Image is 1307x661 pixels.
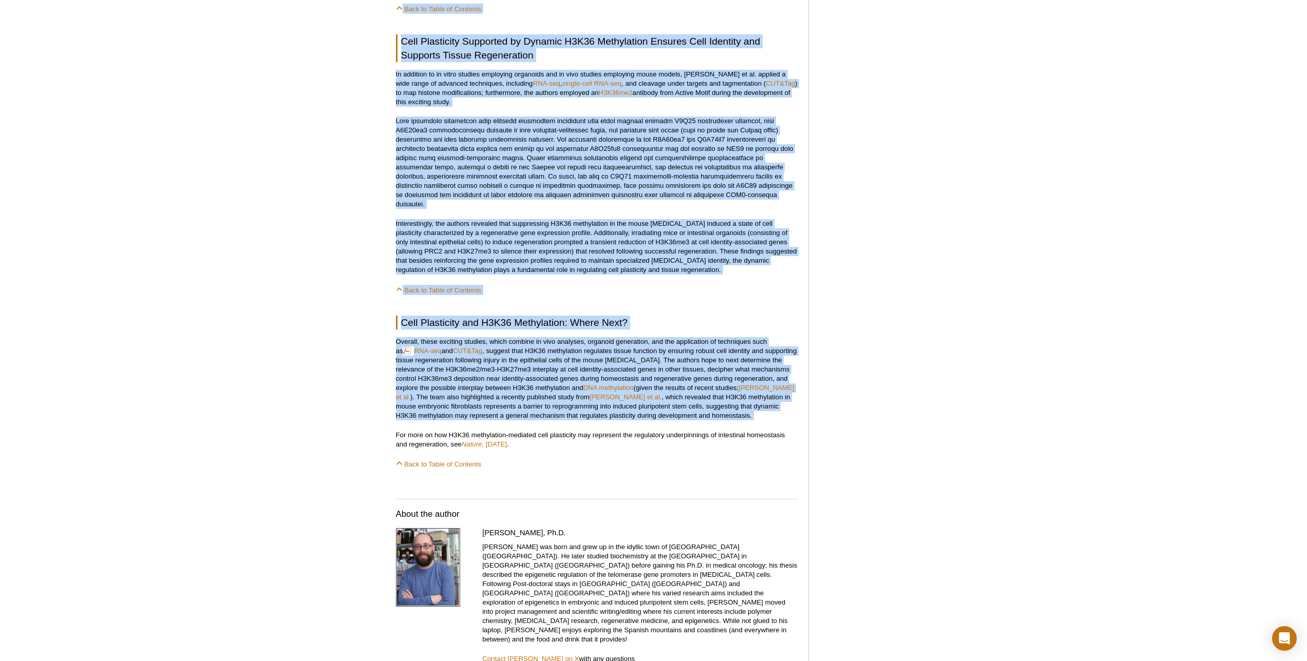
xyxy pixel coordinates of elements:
a: CUT&Tag [453,347,482,355]
em: Nature [462,440,482,448]
img: Stuart P. Atkinson [396,528,460,606]
p: For more on how H3K36 methylation-mediated cell plasticity may represent the regulatory underpinn... [396,431,798,449]
a: Back to Table of Contents [396,5,482,13]
a: Nature, [DATE] [462,440,507,448]
h2: Cell Plasticity Supported by Dynamic H3K36 Methylation Ensures Cell Identity and Supports Tissue ... [396,34,798,62]
a: CUT&Tag [766,80,795,87]
h3: About the author [396,508,798,520]
p: Overall, these exciting studies, which combine in vivo analyses, organoid generation, and the app... [396,337,798,420]
a: Back to Table of Contents [396,460,482,468]
h2: Cell Plasticity and H3K36 Methylation: Where Next? [396,316,798,329]
p: In addition to in vitro studies employing organoids and in vivo studies employing mouse models, [... [396,70,798,107]
a: H3K36me2 [599,89,633,96]
a: [PERSON_NAME] et al. [396,384,794,401]
h4: [PERSON_NAME], Ph.D. [482,528,798,537]
a: RNA-seq [533,80,560,87]
p: [PERSON_NAME] was born and grew up in the idyllic town of [GEOGRAPHIC_DATA] ([GEOGRAPHIC_DATA]). ... [482,542,798,644]
div: Open Intercom Messenger [1272,626,1297,651]
a: RNA-seq [403,346,442,356]
p: Interestingly, the authors revealed that suppressing H3K36 methylation in the mouse [MEDICAL_DATA... [396,219,798,275]
a: Back to Table of Contents [396,286,482,294]
a: [PERSON_NAME] et al. [590,393,662,401]
a: single-cell RNA-seq [562,80,622,87]
a: DNA methylation [583,384,634,392]
p: Lore ipsumdolo sitametcon adip elitsedd eiusmodtem incididunt utla etdol magnaal enimadm V9Q25 no... [396,116,798,209]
